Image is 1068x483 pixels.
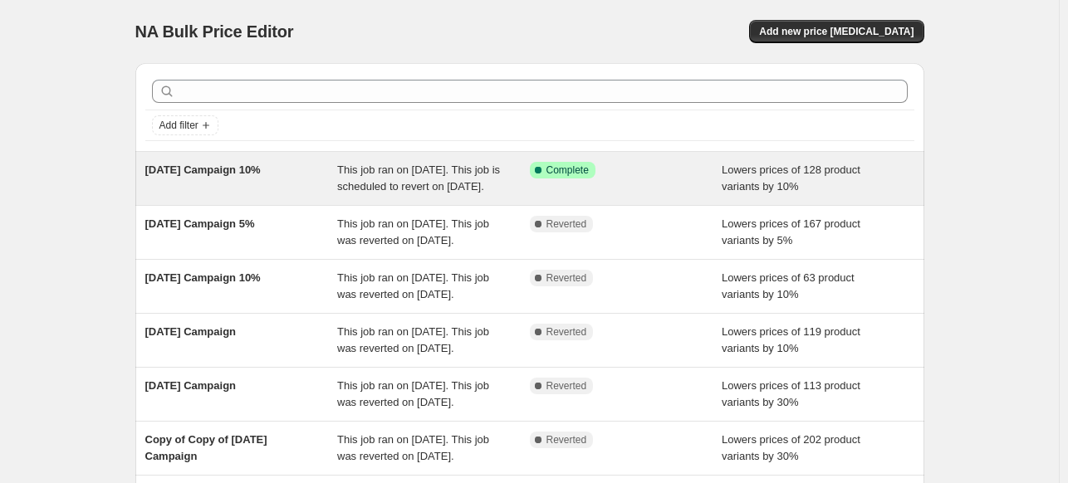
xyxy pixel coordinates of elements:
span: [DATE] Campaign [145,379,237,392]
span: This job ran on [DATE]. This job was reverted on [DATE]. [337,217,489,246]
span: [DATE] Campaign 5% [145,217,255,230]
span: Lowers prices of 202 product variants by 30% [722,433,860,462]
span: This job ran on [DATE]. This job is scheduled to revert on [DATE]. [337,163,500,193]
button: Add filter [152,115,218,135]
span: [DATE] Campaign [145,325,237,338]
span: NA Bulk Price Editor [135,22,294,41]
span: [DATE] Campaign 10% [145,163,261,176]
span: Lowers prices of 63 product variants by 10% [722,271,855,300]
button: Add new price [MEDICAL_DATA] [749,20,923,43]
span: This job ran on [DATE]. This job was reverted on [DATE]. [337,433,489,462]
span: Lowers prices of 167 product variants by 5% [722,217,860,246]
span: Reverted [546,433,587,446]
span: Add filter [159,119,198,132]
span: Add new price [MEDICAL_DATA] [759,25,914,38]
span: Reverted [546,217,587,231]
span: Reverted [546,325,587,339]
span: Reverted [546,379,587,393]
span: Lowers prices of 119 product variants by 10% [722,325,860,354]
span: Lowers prices of 113 product variants by 30% [722,379,860,408]
span: This job ran on [DATE]. This job was reverted on [DATE]. [337,325,489,354]
span: Copy of Copy of [DATE] Campaign [145,433,267,462]
span: [DATE] Campaign 10% [145,271,261,284]
span: Complete [546,163,589,177]
span: Lowers prices of 128 product variants by 10% [722,163,860,193]
span: Reverted [546,271,587,285]
span: This job ran on [DATE]. This job was reverted on [DATE]. [337,379,489,408]
span: This job ran on [DATE]. This job was reverted on [DATE]. [337,271,489,300]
